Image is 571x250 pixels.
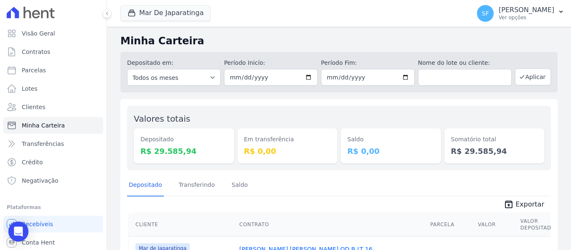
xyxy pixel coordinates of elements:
[3,154,103,171] a: Crédito
[418,59,512,67] label: Nome do lote ou cliente:
[22,48,50,56] span: Contratos
[3,172,103,189] a: Negativação
[22,176,59,185] span: Negativação
[7,202,100,212] div: Plataformas
[22,66,46,74] span: Parcelas
[22,158,43,166] span: Crédito
[515,69,551,85] button: Aplicar
[22,140,64,148] span: Transferências
[120,5,211,21] button: Mar De Japaratinga
[3,117,103,134] a: Minha Carteira
[3,43,103,60] a: Contratos
[515,199,544,209] span: Exportar
[120,33,558,48] h2: Minha Carteira
[134,114,190,124] label: Valores totais
[3,25,103,42] a: Visão Geral
[3,62,103,79] a: Parcelas
[321,59,415,67] label: Período Fim:
[3,99,103,115] a: Clientes
[140,145,227,157] dd: R$ 29.585,94
[244,135,331,144] dt: Em transferência
[347,145,434,157] dd: R$ 0,00
[22,220,53,228] span: Recebíveis
[127,59,173,66] label: Depositado em:
[517,213,559,237] th: Valor Depositado
[3,216,103,232] a: Recebíveis
[22,238,55,247] span: Conta Hent
[474,213,517,237] th: Valor
[8,222,28,242] div: Open Intercom Messenger
[177,175,217,196] a: Transferindo
[22,29,55,38] span: Visão Geral
[224,59,318,67] label: Período Inicío:
[127,175,164,196] a: Depositado
[3,80,103,97] a: Lotes
[22,121,65,130] span: Minha Carteira
[3,135,103,152] a: Transferências
[22,103,45,111] span: Clientes
[451,135,538,144] dt: Somatório total
[482,10,489,16] span: SF
[499,6,554,14] p: [PERSON_NAME]
[244,145,331,157] dd: R$ 0,00
[129,213,236,237] th: Cliente
[470,2,571,25] button: SF [PERSON_NAME] Ver opções
[451,145,538,157] dd: R$ 29.585,94
[497,199,551,211] a: unarchive Exportar
[230,175,250,196] a: Saldo
[427,213,474,237] th: Parcela
[504,199,514,209] i: unarchive
[236,213,427,237] th: Contrato
[140,135,227,144] dt: Depositado
[499,14,554,21] p: Ver opções
[22,84,38,93] span: Lotes
[347,135,434,144] dt: Saldo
